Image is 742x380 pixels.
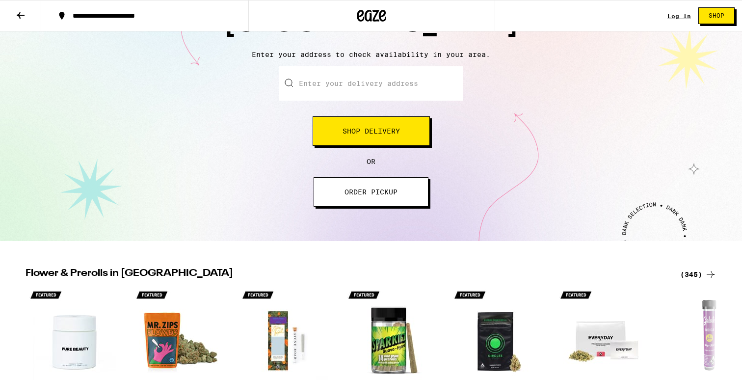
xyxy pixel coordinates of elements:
a: Shop [691,7,742,24]
button: Shop [698,7,735,24]
input: Enter your delivery address [279,66,463,101]
span: ORDER PICKUP [344,189,397,195]
span: OR [367,158,375,165]
p: Enter your address to check availability in your area. [10,51,732,58]
button: ORDER PICKUP [314,177,428,207]
span: Hi. Need any help? [6,7,71,15]
a: (345) [680,269,716,280]
span: [GEOGRAPHIC_DATA] [224,12,518,37]
span: Shop Delivery [343,128,400,135]
button: Shop Delivery [313,116,430,146]
a: Log In [667,13,691,19]
span: Shop [709,13,724,19]
h2: Flower & Prerolls in [GEOGRAPHIC_DATA] [26,269,668,280]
